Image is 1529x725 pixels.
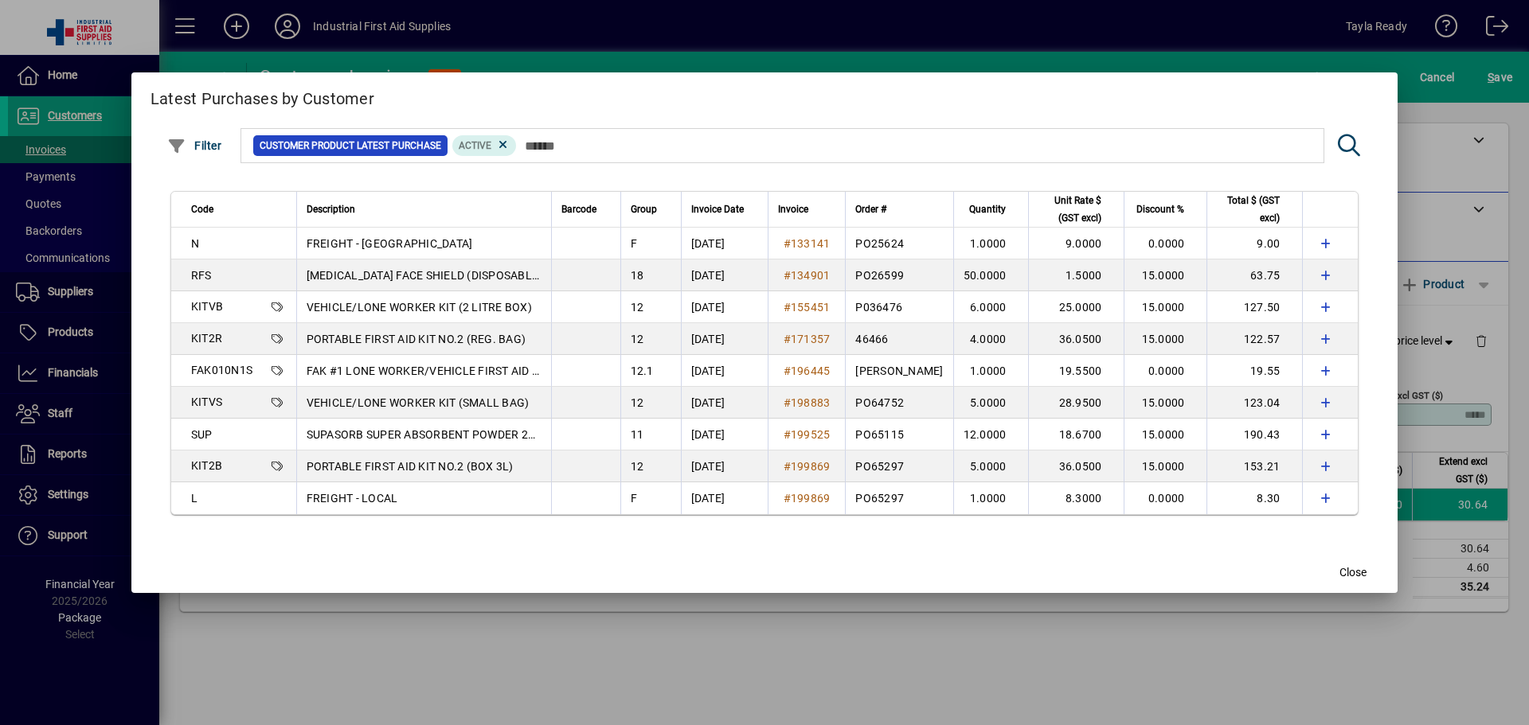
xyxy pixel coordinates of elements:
span: KIT2B [191,459,222,472]
td: 6.0000 [953,291,1029,323]
td: 19.5500 [1028,355,1124,387]
td: 5.0000 [953,450,1029,482]
span: Unit Rate $ (GST excl) [1038,192,1101,227]
span: Total $ (GST excl) [1217,192,1280,227]
span: 134901 [791,269,831,282]
div: Total $ (GST excl) [1217,192,1294,227]
a: #199869 [778,489,836,507]
mat-chip: Product Activation Status: Active [452,135,516,156]
td: 19.55 [1206,355,1302,387]
td: 1.0000 [953,355,1029,387]
span: 18 [631,269,644,282]
span: FAK #1 LONE WORKER/VEHICLE FIRST AID KIT [307,364,549,377]
td: 15.0000 [1124,450,1206,482]
td: PO65297 [845,482,952,514]
span: [MEDICAL_DATA] FACE SHIELD (DISPOSABLE) [307,269,543,282]
td: 36.0500 [1028,323,1124,355]
span: PORTABLE FIRST AID KIT NO.2 (REG. BAG) [307,333,526,345]
td: 153.21 [1206,450,1302,482]
td: 12.0000 [953,419,1029,450]
span: Invoice [778,201,808,218]
span: # [784,237,791,250]
td: [DATE] [681,259,768,291]
td: 122.57 [1206,323,1302,355]
span: FREIGHT - [GEOGRAPHIC_DATA] [307,237,473,250]
div: Quantity [964,201,1021,218]
td: 1.5000 [1028,259,1124,291]
h2: Latest Purchases by Customer [131,72,1398,119]
td: 15.0000 [1124,419,1206,450]
td: 0.0000 [1124,228,1206,259]
span: 11 [631,428,644,441]
span: KITVB [191,300,223,313]
td: 8.30 [1206,482,1302,514]
div: Unit Rate $ (GST excl) [1038,192,1116,227]
span: 12 [631,396,644,409]
a: #171357 [778,330,836,348]
span: Group [631,201,657,218]
span: Quantity [969,201,1006,218]
td: PO26599 [845,259,952,291]
span: FREIGHT - LOCAL [307,492,398,505]
td: 46466 [845,323,952,355]
span: F [631,492,637,505]
td: 63.75 [1206,259,1302,291]
span: SUPASORB SUPER ABSORBENT POWDER 250G [307,428,549,441]
div: Code [191,201,287,218]
span: 171357 [791,333,831,345]
td: [DATE] [681,323,768,355]
td: 9.00 [1206,228,1302,259]
span: 12 [631,460,644,473]
td: [PERSON_NAME] [845,355,952,387]
span: PORTABLE FIRST AID KIT NO.2 (BOX 3L) [307,460,514,473]
span: SUP [191,428,213,441]
span: N [191,237,199,250]
span: Filter [167,139,222,152]
span: # [784,428,791,441]
span: VEHICLE/LONE WORKER KIT (SMALL BAG) [307,396,530,409]
a: #155451 [778,298,836,316]
span: 198883 [791,396,831,409]
span: 133141 [791,237,831,250]
a: #133141 [778,235,836,252]
div: Description [307,201,542,218]
span: L [191,492,197,505]
td: 25.0000 [1028,291,1124,323]
div: Order # [855,201,943,218]
td: PO64752 [845,387,952,419]
td: 4.0000 [953,323,1029,355]
td: [DATE] [681,387,768,419]
span: Close [1339,564,1367,581]
td: 0.0000 [1124,482,1206,514]
div: Barcode [561,201,611,218]
td: [DATE] [681,450,768,482]
span: # [784,301,791,314]
span: Customer Product Latest Purchase [260,138,441,154]
span: 199525 [791,428,831,441]
a: #134901 [778,267,836,284]
td: 5.0000 [953,387,1029,419]
td: 1.0000 [953,482,1029,514]
td: 9.0000 [1028,228,1124,259]
span: # [784,269,791,282]
span: Invoice Date [691,201,744,218]
td: 1.0000 [953,228,1029,259]
a: #199525 [778,426,836,443]
a: #199869 [778,458,836,475]
td: PO25624 [845,228,952,259]
td: 36.0500 [1028,450,1124,482]
span: 199869 [791,492,831,505]
span: KIT2R [191,332,222,345]
td: 15.0000 [1124,323,1206,355]
td: 8.3000 [1028,482,1124,514]
button: Filter [163,131,226,160]
span: Description [307,201,355,218]
td: [DATE] [681,355,768,387]
td: 15.0000 [1124,259,1206,291]
span: Active [459,140,491,151]
td: [DATE] [681,482,768,514]
button: Close [1328,558,1378,587]
td: PO65297 [845,450,952,482]
td: 123.04 [1206,387,1302,419]
td: 28.9500 [1028,387,1124,419]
